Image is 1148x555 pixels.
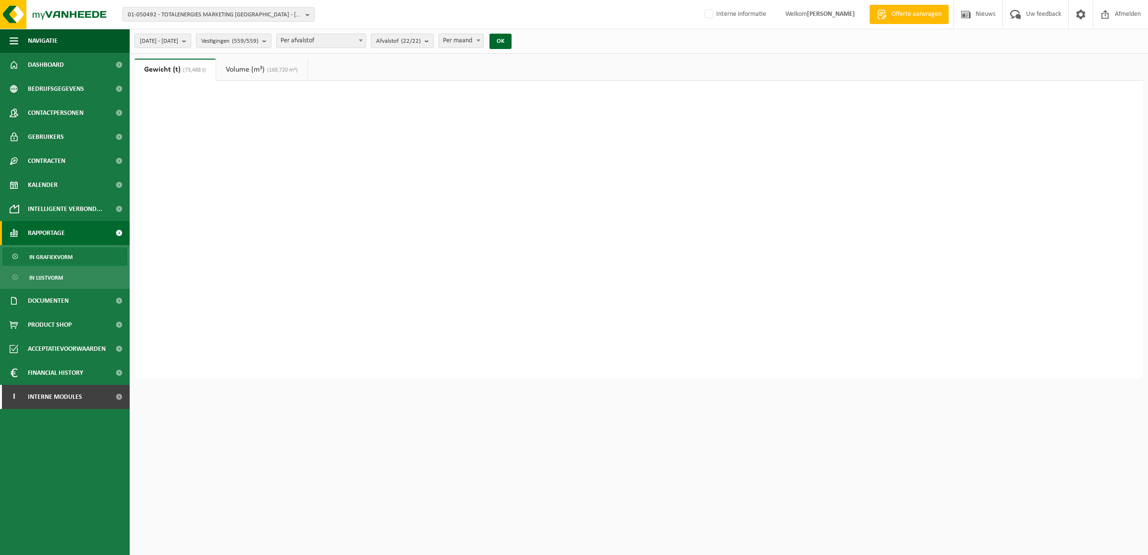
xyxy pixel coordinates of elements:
span: Intelligente verbond... [28,197,102,221]
span: Documenten [28,289,69,313]
span: Rapportage [28,221,65,245]
count: (559/559) [232,38,258,44]
span: Contactpersonen [28,101,84,125]
span: Navigatie [28,29,58,53]
span: Financial History [28,361,83,385]
span: Bedrijfsgegevens [28,77,84,101]
span: Dashboard [28,53,64,77]
span: Afvalstof [376,34,421,49]
button: OK [489,34,512,49]
span: Acceptatievoorwaarden [28,337,106,361]
button: 01-050492 - TOTALENERGIES MARKETING [GEOGRAPHIC_DATA] - [GEOGRAPHIC_DATA] [122,7,315,22]
span: Kalender [28,173,58,197]
a: In lijstvorm [2,268,127,286]
a: Volume (m³) [216,59,307,81]
span: Gebruikers [28,125,64,149]
label: Interne informatie [703,7,766,22]
span: I [10,385,18,409]
span: Vestigingen [201,34,258,49]
button: [DATE] - [DATE] [134,34,191,48]
span: Per maand [439,34,484,48]
a: Offerte aanvragen [869,5,949,24]
span: 01-050492 - TOTALENERGIES MARKETING [GEOGRAPHIC_DATA] - [GEOGRAPHIC_DATA] [128,8,302,22]
span: [DATE] - [DATE] [140,34,178,49]
span: Offerte aanvragen [889,10,944,19]
span: (73,488 t) [181,67,206,73]
span: (169,720 m³) [265,67,298,73]
button: Afvalstof(22/22) [371,34,434,48]
span: Interne modules [28,385,82,409]
span: Contracten [28,149,65,173]
span: In lijstvorm [29,269,63,287]
count: (22/22) [401,38,421,44]
span: Per afvalstof [277,34,366,48]
button: Vestigingen(559/559) [196,34,271,48]
span: In grafiekvorm [29,248,73,266]
span: Product Shop [28,313,72,337]
span: Per afvalstof [276,34,366,48]
a: In grafiekvorm [2,247,127,266]
strong: [PERSON_NAME] [807,11,855,18]
a: Gewicht (t) [134,59,216,81]
span: Per maand [439,34,483,48]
